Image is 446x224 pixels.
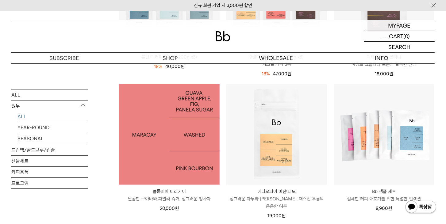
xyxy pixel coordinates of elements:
[119,84,220,185] a: 콜롬비아 마라카이
[11,100,88,111] p: 원두
[282,213,286,218] span: 원
[11,53,117,63] a: SUBSCRIBE
[403,31,410,41] p: (0)
[405,200,437,215] img: 카카오톡 채널 1:1 채팅 버튼
[181,64,185,69] span: 원
[194,3,252,8] a: 신규 회원 가입 시 3,000원 할인
[117,53,223,63] a: SHOP
[17,133,88,144] a: SEASONAL
[11,177,88,188] a: 프로그램
[375,71,393,77] span: 18,000
[119,188,220,195] p: 콜롬비아 마라카이
[388,42,410,52] p: SEARCH
[165,64,185,69] span: 40,000
[364,20,435,31] a: MYPAGE
[334,61,434,68] p: 아망드 쇼콜라와 프룬의 달콤한 만남
[216,31,230,41] img: 로고
[334,188,434,195] p: Bb 샘플 세트
[226,188,327,195] p: 에티오피아 비샨 디모
[154,63,162,70] div: 18%
[376,206,392,211] span: 9,900
[223,53,329,63] p: WHOLESALE
[334,188,434,203] a: Bb 샘플 세트 섬세한 커피 애호가를 위한 특별한 컬렉션
[389,71,393,77] span: 원
[119,84,220,185] img: 1000000482_add2_067.jpg
[119,188,220,203] a: 콜롬비아 마라카이 달콤한 구아바와 파넬라 슈거, 싱그러운 청사과
[11,89,88,100] a: ALL
[119,195,220,203] p: 달콤한 구아바와 파넬라 슈거, 싱그러운 청사과
[11,144,88,155] a: 드립백/콜드브루/캡슐
[334,195,434,203] p: 섬세한 커피 애호가를 위한 특별한 컬렉션
[389,31,403,41] p: CART
[226,61,327,68] p: 시즈널 커피 3종
[268,213,286,218] span: 19,000
[262,70,270,78] div: 18%
[175,206,179,211] span: 원
[11,166,88,177] a: 커피용품
[11,155,88,166] a: 선물세트
[273,71,292,77] span: 47,000
[288,71,292,77] span: 원
[17,111,88,122] a: ALL
[226,84,327,185] img: 에티오피아 비샨 디모
[388,206,392,211] span: 원
[226,195,327,210] p: 싱그러운 자두와 [PERSON_NAME], 재스민 우롱의 은은한 여운
[334,84,434,185] img: Bb 샘플 세트
[160,206,179,211] span: 20,000
[17,122,88,133] a: YEAR-ROUND
[388,20,411,31] p: MYPAGE
[226,188,327,210] a: 에티오피아 비샨 디모 싱그러운 자두와 [PERSON_NAME], 재스민 우롱의 은은한 여운
[329,53,435,63] p: INFO
[364,31,435,42] a: CART (0)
